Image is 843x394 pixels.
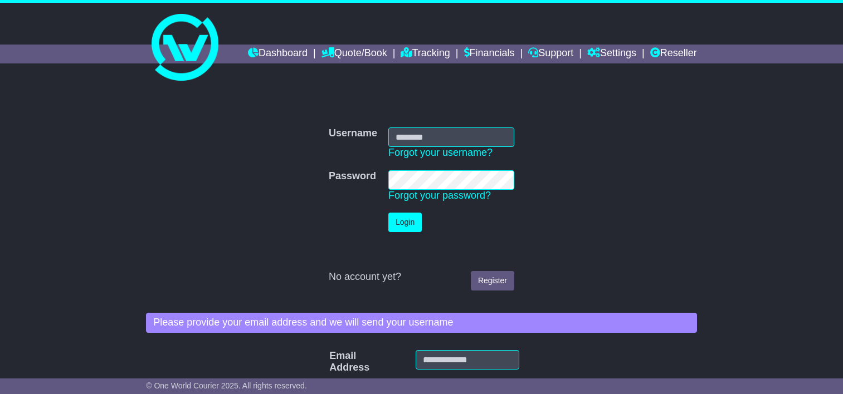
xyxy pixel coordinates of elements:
[528,45,573,63] a: Support
[650,45,697,63] a: Reseller
[321,45,387,63] a: Quote/Book
[329,170,376,183] label: Password
[401,45,450,63] a: Tracking
[388,213,422,232] button: Login
[464,45,515,63] a: Financials
[146,313,697,333] div: Please provide your email address and we will send your username
[471,271,514,290] a: Register
[146,381,307,390] span: © One World Courier 2025. All rights reserved.
[388,147,493,158] a: Forgot your username?
[248,45,308,63] a: Dashboard
[329,271,514,283] div: No account yet?
[587,45,636,63] a: Settings
[324,350,344,374] label: Email Address
[388,190,491,201] a: Forgot your password?
[329,127,377,140] label: Username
